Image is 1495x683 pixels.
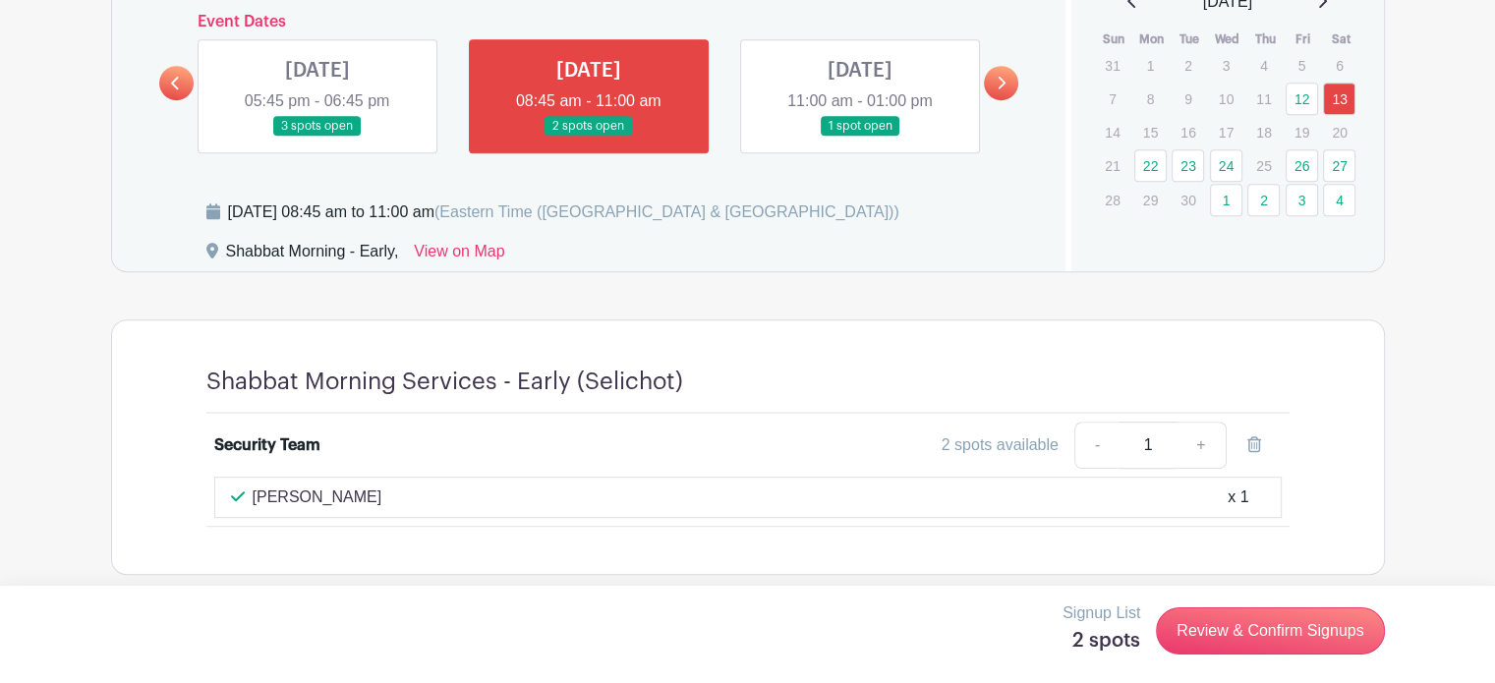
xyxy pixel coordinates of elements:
a: 23 [1172,149,1204,182]
p: 7 [1096,84,1128,114]
a: 1 [1210,184,1242,216]
a: 27 [1323,149,1355,182]
h5: 2 spots [1063,629,1140,653]
p: 16 [1172,117,1204,147]
p: 20 [1323,117,1355,147]
a: 22 [1134,149,1167,182]
p: Signup List [1063,601,1140,625]
p: 1 [1134,50,1167,81]
a: + [1177,422,1226,469]
p: 31 [1096,50,1128,81]
a: 12 [1286,83,1318,115]
p: 30 [1172,185,1204,215]
th: Fri [1285,29,1323,49]
p: 11 [1247,84,1280,114]
p: 25 [1247,150,1280,181]
p: 2 [1172,50,1204,81]
p: 4 [1247,50,1280,81]
a: 24 [1210,149,1242,182]
th: Thu [1246,29,1285,49]
a: 2 [1247,184,1280,216]
a: 4 [1323,184,1355,216]
a: - [1074,422,1120,469]
p: 19 [1286,117,1318,147]
a: 26 [1286,149,1318,182]
h6: Event Dates [194,13,985,31]
a: 13 [1323,83,1355,115]
p: 28 [1096,185,1128,215]
p: 15 [1134,117,1167,147]
p: 17 [1210,117,1242,147]
div: Shabbat Morning - Early, [226,240,399,271]
div: 2 spots available [942,433,1059,457]
p: 5 [1286,50,1318,81]
p: 6 [1323,50,1355,81]
div: x 1 [1228,485,1248,509]
p: 21 [1096,150,1128,181]
p: 8 [1134,84,1167,114]
div: Security Team [214,433,320,457]
th: Wed [1209,29,1247,49]
p: [PERSON_NAME] [253,485,382,509]
th: Tue [1171,29,1209,49]
p: 3 [1210,50,1242,81]
span: (Eastern Time ([GEOGRAPHIC_DATA] & [GEOGRAPHIC_DATA])) [434,203,899,220]
a: View on Map [414,240,504,271]
th: Mon [1133,29,1172,49]
p: 18 [1247,117,1280,147]
p: 9 [1172,84,1204,114]
p: 10 [1210,84,1242,114]
a: Review & Confirm Signups [1156,607,1384,655]
p: 14 [1096,117,1128,147]
a: 3 [1286,184,1318,216]
div: [DATE] 08:45 am to 11:00 am [228,200,899,224]
h4: Shabbat Morning Services - Early (Selichot) [206,368,683,396]
p: 29 [1134,185,1167,215]
th: Sun [1095,29,1133,49]
th: Sat [1322,29,1360,49]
